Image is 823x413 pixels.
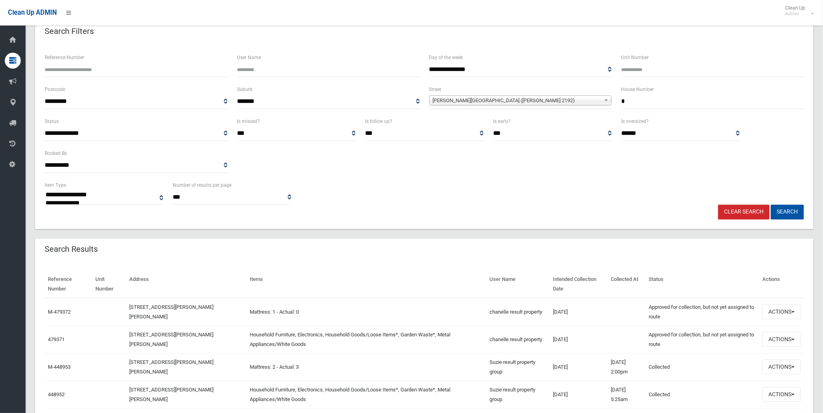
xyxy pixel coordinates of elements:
[550,326,608,353] td: [DATE]
[718,205,770,219] a: Clear Search
[429,53,463,62] label: Day of the week
[645,271,759,298] th: Status
[762,360,801,374] button: Actions
[237,85,253,94] label: Suburb
[608,353,645,381] td: [DATE] 2:00pm
[92,271,126,298] th: Unit Number
[237,53,261,62] label: User Name
[645,353,759,381] td: Collected
[126,271,246,298] th: Address
[173,181,231,190] label: Number of results per page
[237,117,260,126] label: Is missed?
[486,381,550,408] td: Suzie result property group
[486,353,550,381] td: Suzie result property group
[621,53,649,62] label: Unit Number
[247,381,486,408] td: Household Furniture, Electronics, Household Goods/Loose Items*, Garden Waste*, Metal Appliances/W...
[365,117,392,126] label: Is follow up?
[45,85,65,94] label: Postcode
[48,309,71,315] a: M-479372
[433,96,601,105] span: [PERSON_NAME][GEOGRAPHIC_DATA] ([PERSON_NAME] 2192)
[35,24,103,39] header: Search Filters
[550,298,608,326] td: [DATE]
[608,381,645,408] td: [DATE] 5:25am
[429,85,442,94] label: Street
[762,387,801,402] button: Actions
[550,271,608,298] th: Intended Collection Date
[621,117,649,126] label: Is oversized?
[645,326,759,353] td: Approved for collection, but not yet assigned to route
[486,271,550,298] th: User Name
[48,391,65,397] a: 448952
[493,117,511,126] label: Is early?
[645,381,759,408] td: Collected
[550,381,608,408] td: [DATE]
[781,5,813,17] span: Clean Up
[550,353,608,381] td: [DATE]
[247,353,486,381] td: Mattress: 2 - Actual: 3
[247,326,486,353] td: Household Furniture, Electronics, Household Goods/Loose Items*, Garden Waste*, Metal Appliances/W...
[759,271,804,298] th: Actions
[45,149,67,158] label: Booked By
[645,298,759,326] td: Approved for collection, but not yet assigned to route
[762,332,801,347] button: Actions
[129,332,213,347] a: [STREET_ADDRESS][PERSON_NAME][PERSON_NAME]
[771,205,804,219] button: Search
[35,241,107,257] header: Search Results
[762,304,801,319] button: Actions
[129,359,213,375] a: [STREET_ADDRESS][PERSON_NAME][PERSON_NAME]
[45,53,84,62] label: Reference Number
[247,298,486,326] td: Mattress: 1 - Actual: 0
[45,271,92,298] th: Reference Number
[608,271,645,298] th: Collected At
[45,181,66,190] label: Item Type
[8,9,57,16] span: Clean Up ADMIN
[621,85,654,94] label: House Number
[247,271,486,298] th: Items
[785,11,805,17] small: Admin
[45,117,59,126] label: Status
[486,326,550,353] td: chanelle result property
[129,387,213,402] a: [STREET_ADDRESS][PERSON_NAME][PERSON_NAME]
[129,304,213,320] a: [STREET_ADDRESS][PERSON_NAME][PERSON_NAME]
[48,336,65,342] a: 479371
[48,364,71,370] a: M-448953
[486,298,550,326] td: chanelle result property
